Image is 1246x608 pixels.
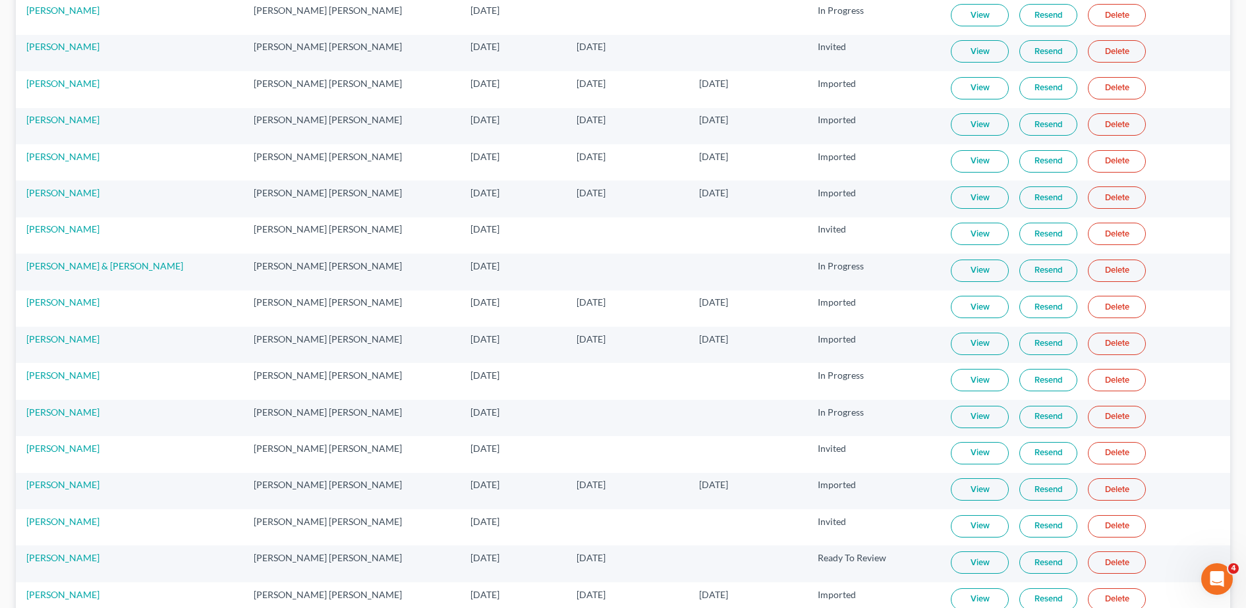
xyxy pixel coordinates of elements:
span: [DATE] [470,479,499,490]
td: [PERSON_NAME] [PERSON_NAME] [243,108,459,144]
a: Delete [1088,4,1146,26]
a: View [951,442,1009,464]
a: Resend [1019,150,1077,173]
span: [DATE] [470,187,499,198]
td: [PERSON_NAME] [PERSON_NAME] [243,363,459,399]
a: [PERSON_NAME] [26,78,99,89]
a: Delete [1088,515,1146,538]
a: Resend [1019,223,1077,245]
a: View [951,260,1009,282]
a: Delete [1088,113,1146,136]
iframe: Intercom live chat [1201,563,1233,595]
td: In Progress [807,400,940,436]
td: Ready To Review [807,545,940,582]
a: [PERSON_NAME] [26,333,99,345]
a: Delete [1088,260,1146,282]
a: Delete [1088,478,1146,501]
a: View [951,186,1009,209]
span: [DATE] [699,114,728,125]
td: [PERSON_NAME] [PERSON_NAME] [243,400,459,436]
a: Delete [1088,296,1146,318]
a: Delete [1088,551,1146,574]
a: View [951,369,1009,391]
span: [DATE] [577,78,606,89]
a: Resend [1019,296,1077,318]
a: Resend [1019,551,1077,574]
td: Invited [807,436,940,472]
span: [DATE] [577,479,606,490]
td: [PERSON_NAME] [PERSON_NAME] [243,254,459,290]
td: Imported [807,108,940,144]
td: [PERSON_NAME] [PERSON_NAME] [243,217,459,254]
span: [DATE] [699,333,728,345]
a: View [951,4,1009,26]
td: Imported [807,144,940,180]
span: [DATE] [699,78,728,89]
a: Resend [1019,260,1077,282]
span: [DATE] [577,151,606,162]
a: Resend [1019,442,1077,464]
span: 4 [1228,563,1239,574]
a: [PERSON_NAME] [26,41,99,52]
span: [DATE] [470,552,499,563]
a: View [951,40,1009,63]
span: [DATE] [577,296,606,308]
a: [PERSON_NAME] [26,5,99,16]
a: View [951,478,1009,501]
span: [DATE] [699,187,728,198]
a: Delete [1088,406,1146,428]
td: [PERSON_NAME] [PERSON_NAME] [243,35,459,71]
td: [PERSON_NAME] [PERSON_NAME] [243,473,459,509]
a: Delete [1088,333,1146,355]
a: View [951,223,1009,245]
a: [PERSON_NAME] & [PERSON_NAME] [26,260,183,271]
td: [PERSON_NAME] [PERSON_NAME] [243,144,459,180]
span: [DATE] [470,333,499,345]
a: Resend [1019,333,1077,355]
a: [PERSON_NAME] [26,552,99,563]
td: Invited [807,217,940,254]
span: [DATE] [577,333,606,345]
span: [DATE] [699,151,728,162]
span: [DATE] [470,370,499,381]
span: [DATE] [470,406,499,418]
td: [PERSON_NAME] [PERSON_NAME] [243,509,459,545]
a: Resend [1019,77,1077,99]
a: Delete [1088,77,1146,99]
a: View [951,113,1009,136]
td: [PERSON_NAME] [PERSON_NAME] [243,180,459,217]
a: Resend [1019,4,1077,26]
a: Delete [1088,150,1146,173]
a: View [951,515,1009,538]
a: Delete [1088,223,1146,245]
a: [PERSON_NAME] [26,443,99,454]
a: Delete [1088,40,1146,63]
a: [PERSON_NAME] [26,479,99,490]
a: Resend [1019,113,1077,136]
span: [DATE] [470,5,499,16]
span: [DATE] [470,443,499,454]
span: [DATE] [470,78,499,89]
a: [PERSON_NAME] [26,223,99,235]
span: [DATE] [577,187,606,198]
span: [DATE] [470,589,499,600]
td: [PERSON_NAME] [PERSON_NAME] [243,436,459,472]
td: Imported [807,71,940,107]
td: [PERSON_NAME] [PERSON_NAME] [243,290,459,327]
td: Imported [807,327,940,363]
td: Invited [807,509,940,545]
span: [DATE] [699,589,728,600]
a: Resend [1019,406,1077,428]
td: Imported [807,290,940,327]
span: [DATE] [699,479,728,490]
td: Imported [807,180,940,217]
a: [PERSON_NAME] [26,370,99,381]
a: Resend [1019,186,1077,209]
a: [PERSON_NAME] [26,516,99,527]
td: [PERSON_NAME] [PERSON_NAME] [243,545,459,582]
td: [PERSON_NAME] [PERSON_NAME] [243,327,459,363]
a: View [951,406,1009,428]
a: View [951,333,1009,355]
a: Resend [1019,369,1077,391]
span: [DATE] [470,516,499,527]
